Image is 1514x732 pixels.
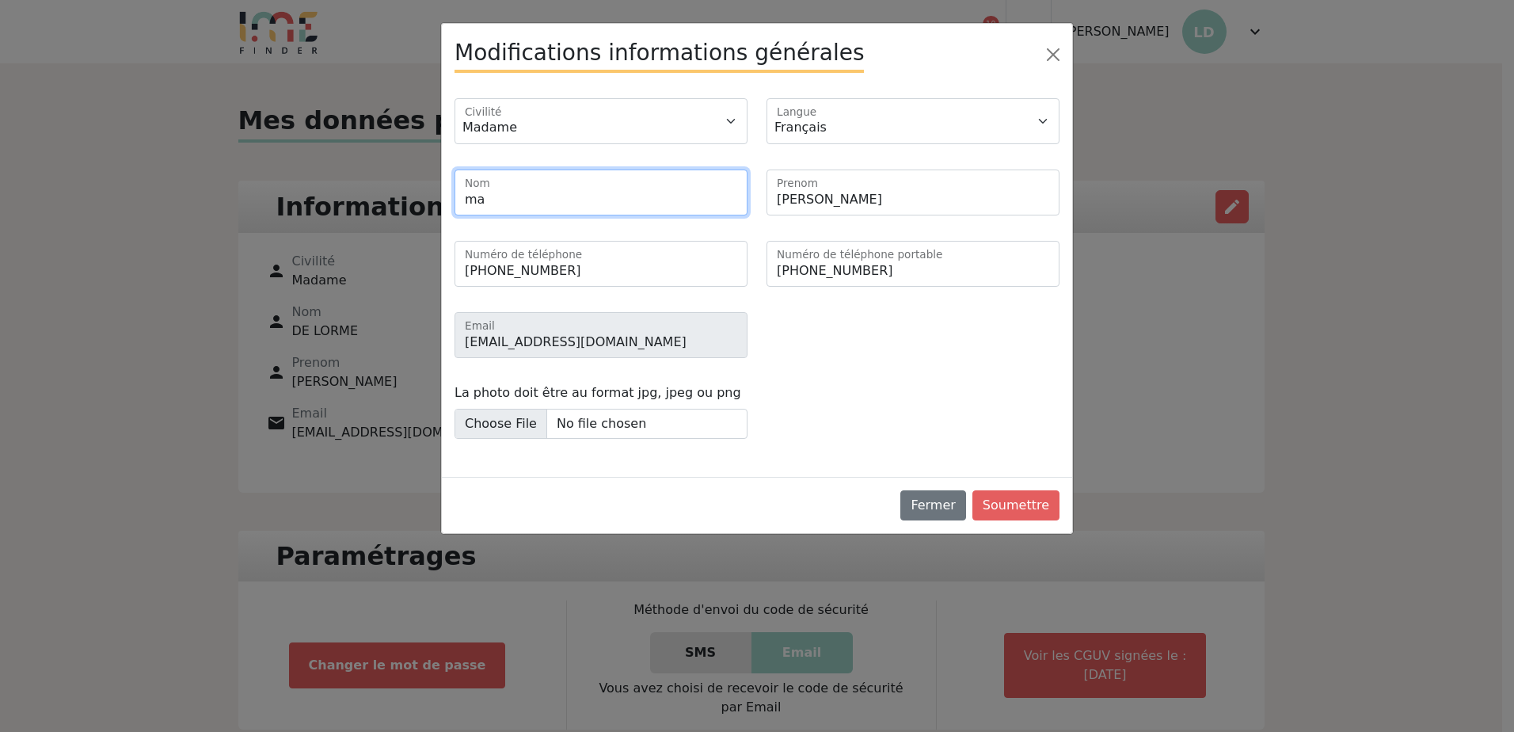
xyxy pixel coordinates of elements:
input: Email [455,312,747,358]
input: Numéro de téléphone portable [767,241,1059,287]
button: Close [1040,42,1066,67]
select: select civility [455,98,747,144]
input: Numéro de téléphone [455,241,747,287]
button: Soumettre [972,490,1059,520]
input: Prenom [767,170,1059,215]
label: La photo doit être au format jpg, jpeg ou png [455,383,741,402]
h3: Modifications informations générales [455,36,864,73]
select: select language [767,98,1059,144]
input: Nom [455,170,747,215]
button: Fermer [900,490,965,520]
